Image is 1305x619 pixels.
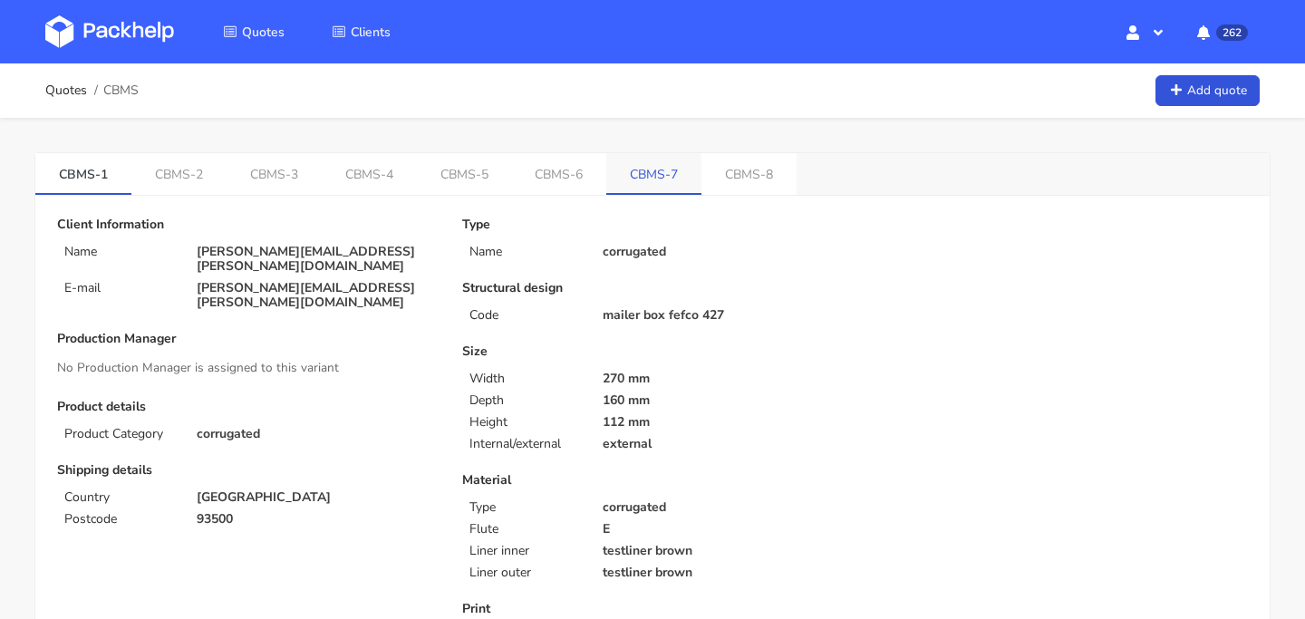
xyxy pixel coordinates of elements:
[606,153,701,193] a: CBMS-7
[603,566,843,580] p: testliner brown
[469,566,580,580] p: Liner outer
[197,490,437,505] p: [GEOGRAPHIC_DATA]
[103,83,139,98] span: CBMS
[35,153,131,193] a: CBMS-1
[322,153,417,193] a: CBMS-4
[469,308,580,323] p: Code
[701,153,797,193] a: CBMS-8
[603,500,843,515] p: corrugated
[469,500,580,515] p: Type
[603,308,843,323] p: mailer box fefco 427
[57,359,339,376] span: No Production Manager is assigned to this variant
[1216,24,1248,41] span: 262
[64,427,175,441] p: Product Category
[197,281,437,310] p: [PERSON_NAME][EMAIL_ADDRESS][PERSON_NAME][DOMAIN_NAME]
[64,281,175,295] p: E-mail
[45,15,174,48] img: Dashboard
[45,83,87,98] a: Quotes
[469,372,580,386] p: Width
[57,332,437,346] p: Production Manager
[469,245,580,259] p: Name
[197,245,437,274] p: [PERSON_NAME][EMAIL_ADDRESS][PERSON_NAME][DOMAIN_NAME]
[227,153,322,193] a: CBMS-3
[469,393,580,408] p: Depth
[469,522,580,537] p: Flute
[57,218,437,232] p: Client Information
[603,544,843,558] p: testliner brown
[469,544,580,558] p: Liner inner
[64,512,175,527] p: Postcode
[242,24,285,41] span: Quotes
[64,490,175,505] p: Country
[462,281,842,295] p: Structural design
[197,512,437,527] p: 93500
[462,218,842,232] p: Type
[512,153,607,193] a: CBMS-6
[603,522,843,537] p: E
[197,427,437,441] p: corrugated
[310,15,412,48] a: Clients
[462,473,842,488] p: Material
[1155,75,1260,107] a: Add quote
[603,415,843,430] p: 112 mm
[603,393,843,408] p: 160 mm
[45,73,139,109] nav: breadcrumb
[462,602,842,616] p: Print
[1183,15,1260,48] button: 262
[417,153,512,193] a: CBMS-5
[57,400,437,414] p: Product details
[64,245,175,259] p: Name
[57,463,437,478] p: Shipping details
[469,437,580,451] p: Internal/external
[469,415,580,430] p: Height
[603,372,843,386] p: 270 mm
[131,153,227,193] a: CBMS-2
[351,24,391,41] span: Clients
[462,344,842,359] p: Size
[201,15,306,48] a: Quotes
[603,437,843,451] p: external
[603,245,843,259] p: corrugated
